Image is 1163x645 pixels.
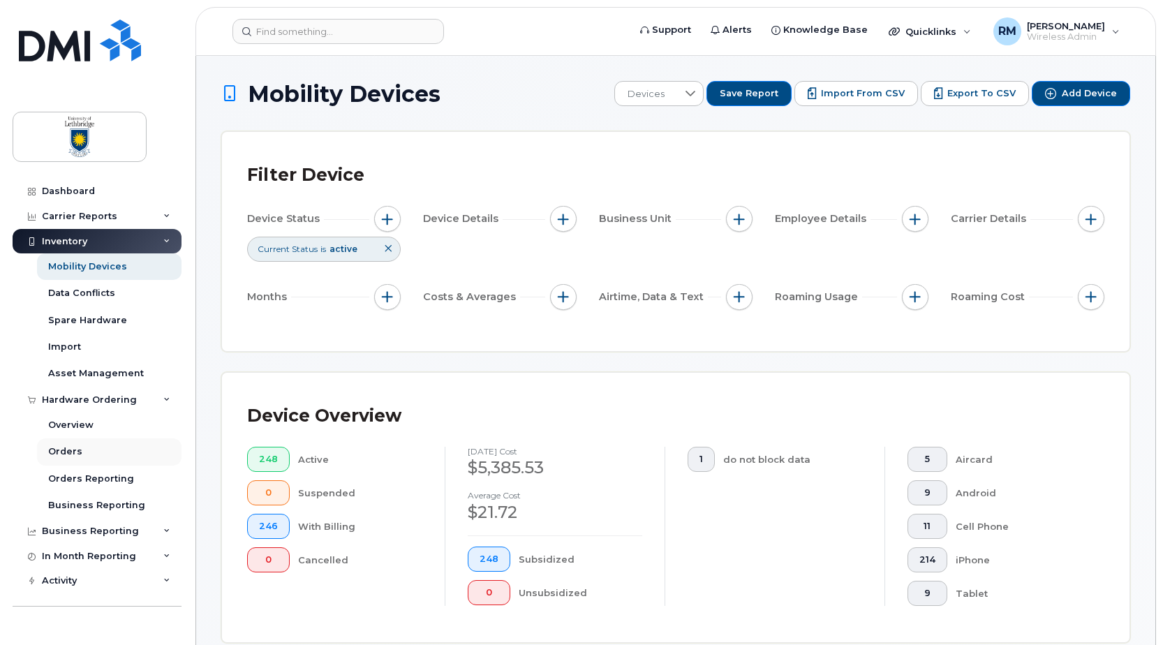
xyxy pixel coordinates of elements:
[599,290,708,304] span: Airtime, Data & Text
[258,243,318,255] span: Current Status
[908,547,947,572] button: 214
[480,587,498,598] span: 0
[247,480,290,505] button: 0
[956,581,1083,606] div: Tablet
[921,81,1029,106] button: Export to CSV
[956,480,1083,505] div: Android
[247,514,290,539] button: 246
[723,447,863,472] div: do not block data
[951,290,1029,304] span: Roaming Cost
[699,454,703,465] span: 1
[247,447,290,472] button: 248
[320,243,326,255] span: is
[720,87,778,100] span: Save Report
[298,547,423,572] div: Cancelled
[956,547,1083,572] div: iPhone
[480,554,498,565] span: 248
[298,447,423,472] div: Active
[259,454,278,465] span: 248
[247,290,291,304] span: Months
[468,501,642,524] div: $21.72
[468,491,642,500] h4: Average cost
[247,212,324,226] span: Device Status
[821,87,905,100] span: Import from CSV
[688,447,715,472] button: 1
[947,87,1016,100] span: Export to CSV
[919,454,935,465] span: 5
[919,554,935,565] span: 214
[247,157,364,193] div: Filter Device
[259,521,278,532] span: 246
[468,447,642,456] h4: [DATE] cost
[951,212,1030,226] span: Carrier Details
[329,244,357,254] span: active
[956,447,1083,472] div: Aircard
[247,547,290,572] button: 0
[468,456,642,480] div: $5,385.53
[423,290,520,304] span: Costs & Averages
[298,480,423,505] div: Suspended
[794,81,918,106] button: Import from CSV
[775,212,871,226] span: Employee Details
[956,514,1083,539] div: Cell Phone
[919,487,935,498] span: 9
[423,212,503,226] span: Device Details
[706,81,792,106] button: Save Report
[908,480,947,505] button: 9
[615,82,677,107] span: Devices
[298,514,423,539] div: With Billing
[519,547,643,572] div: Subsidized
[1032,81,1130,106] button: Add Device
[248,82,440,106] span: Mobility Devices
[1062,87,1117,100] span: Add Device
[247,398,401,434] div: Device Overview
[908,447,947,472] button: 5
[908,581,947,606] button: 9
[919,521,935,532] span: 11
[259,554,278,565] span: 0
[919,588,935,599] span: 9
[908,514,947,539] button: 11
[519,580,643,605] div: Unsubsidized
[468,547,510,572] button: 248
[468,580,510,605] button: 0
[599,212,676,226] span: Business Unit
[259,487,278,498] span: 0
[775,290,862,304] span: Roaming Usage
